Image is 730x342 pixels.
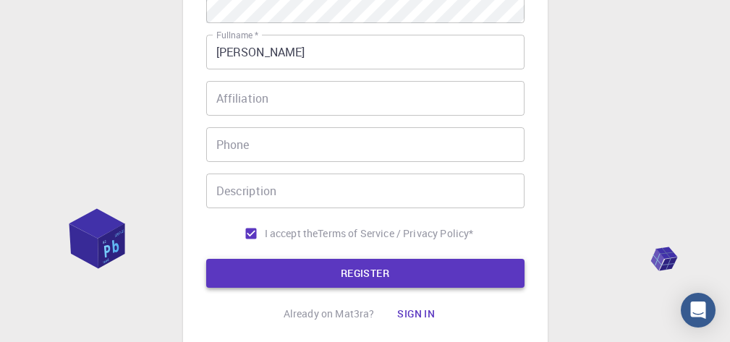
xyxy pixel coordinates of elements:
[216,29,258,41] label: Fullname
[318,226,473,241] p: Terms of Service / Privacy Policy *
[206,259,525,288] button: REGISTER
[265,226,318,241] span: I accept the
[386,299,446,328] button: Sign in
[681,293,716,328] div: Open Intercom Messenger
[284,307,375,321] p: Already on Mat3ra?
[318,226,473,241] a: Terms of Service / Privacy Policy*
